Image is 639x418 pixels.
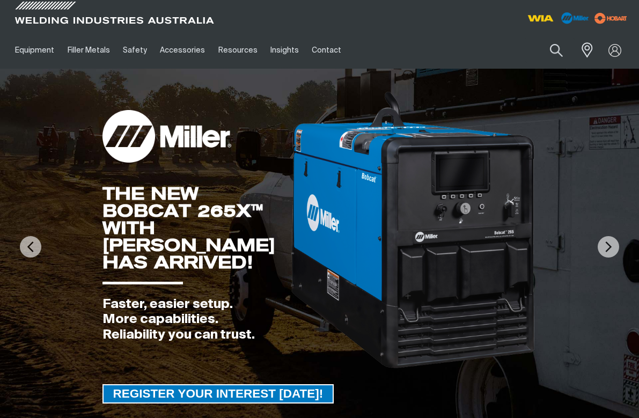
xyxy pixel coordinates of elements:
img: miller [591,10,630,26]
a: Resources [212,32,264,69]
a: Accessories [153,32,211,69]
a: REGISTER YOUR INTEREST TODAY! [102,384,334,404]
img: NextArrow [598,236,619,258]
button: Search products [538,38,575,63]
nav: Main [9,32,475,69]
div: THE NEW BOBCAT 265X™ WITH [PERSON_NAME] HAS ARRIVED! [102,185,290,271]
img: PrevArrow [20,236,41,258]
div: Faster, easier setup. More capabilities. Reliability you can trust. [102,297,290,343]
span: REGISTER YOUR INTEREST [DATE]! [104,384,333,404]
input: Product name or item number... [525,38,575,63]
a: Equipment [9,32,61,69]
a: Filler Metals [61,32,116,69]
a: Safety [116,32,153,69]
a: Contact [305,32,348,69]
a: Insights [264,32,305,69]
